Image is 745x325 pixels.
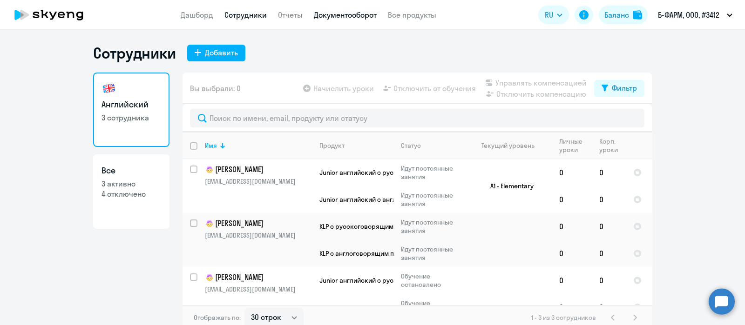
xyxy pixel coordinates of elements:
td: 0 [552,213,592,240]
div: Статус [401,141,421,150]
button: Б-ФАРМ, ООО, #3412 [653,4,737,26]
span: RU [545,9,553,20]
span: Вы выбрали: 0 [190,83,241,94]
a: child[PERSON_NAME] [205,164,312,175]
a: Документооборот [314,10,377,20]
p: Идут постоянные занятия [401,245,465,262]
p: Идут постоянные занятия [401,218,465,235]
img: balance [633,10,642,20]
td: 0 [592,159,626,186]
a: Дашборд [181,10,213,20]
p: [EMAIL_ADDRESS][DOMAIN_NAME] [205,177,312,186]
button: RU [538,6,569,24]
p: [PERSON_NAME] [205,164,310,175]
input: Поиск по имени, email, продукту или статусу [190,109,644,127]
p: Идут постоянные занятия [401,164,465,181]
div: Продукт [319,141,345,150]
img: child [205,219,214,228]
h3: Все [102,165,161,177]
h1: Сотрудники [93,44,176,62]
p: Б-ФАРМ, ООО, #3412 [658,9,719,20]
div: Фильтр [612,82,637,93]
p: [PERSON_NAME] [205,218,310,229]
div: Добавить [205,47,238,58]
p: 3 сотрудника [102,113,161,123]
td: 0 [552,240,592,267]
td: 0 [592,240,626,267]
td: A1 - Elementary [465,159,552,213]
p: Обучение остановлено [401,272,465,289]
span: Junior английский с русскоговорящим преподавателем [319,276,494,285]
span: KLP с русскоговорящим преподавателем [319,222,447,231]
td: 0 [552,294,592,321]
td: 0 [592,186,626,213]
span: Junior английский с русскоговорящим преподавателем [319,168,494,177]
span: 1 - 3 из 3 сотрудников [531,313,596,322]
p: Обучение остановлено [401,299,465,316]
td: 0 [552,159,592,186]
img: child [205,165,214,174]
div: Баланс [604,9,629,20]
a: Все3 активно4 отключено [93,154,169,229]
p: 4 отключено [102,189,161,199]
div: Имя [205,141,312,150]
td: 0 [592,213,626,240]
span: Junior английский с англоговорящим преподавателем [319,303,490,312]
img: english [102,81,116,96]
span: KLP с англоговорящим преподавателем [319,249,443,258]
a: Все продукты [388,10,436,20]
p: [EMAIL_ADDRESS][DOMAIN_NAME] [205,231,312,239]
p: Идут постоянные занятия [401,191,465,208]
button: Добавить [187,45,245,61]
div: Текущий уровень [473,141,551,150]
td: 0 [552,267,592,294]
a: Сотрудники [224,10,267,20]
span: Отображать по: [194,313,241,322]
a: Отчеты [278,10,303,20]
div: Личные уроки [559,137,591,154]
img: child [205,273,214,282]
div: Корп. уроки [599,137,625,154]
p: 3 активно [102,179,161,189]
td: 0 [592,294,626,321]
a: Английский3 сотрудника [93,73,169,147]
div: Имя [205,141,217,150]
button: Балансbalance [599,6,648,24]
h3: Английский [102,99,161,111]
span: Junior английский с англоговорящим преподавателем [319,195,490,204]
td: 0 [552,186,592,213]
div: Текущий уровень [481,141,535,150]
button: Фильтр [594,80,644,97]
p: [EMAIL_ADDRESS][DOMAIN_NAME] [205,285,312,293]
p: [PERSON_NAME] [205,272,310,283]
a: child[PERSON_NAME] [205,218,312,229]
td: 0 [592,267,626,294]
a: child[PERSON_NAME] [205,272,312,283]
